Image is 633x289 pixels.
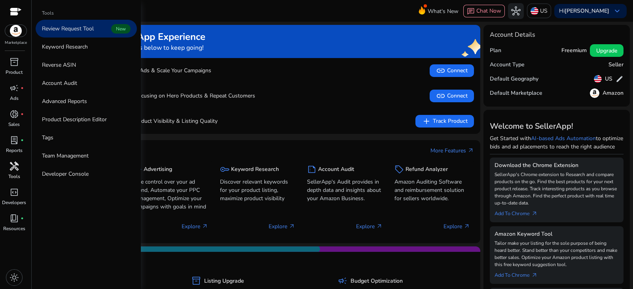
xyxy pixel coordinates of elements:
h5: Amazon [603,90,624,97]
a: Add To Chrome [495,206,544,218]
span: What's New [428,4,459,18]
button: hub [508,3,524,19]
span: light_mode [9,273,19,282]
span: campaign [338,276,347,285]
h5: Download the Chrome Extension [495,162,619,169]
span: arrow_outward [376,223,383,229]
span: arrow_outward [289,223,295,229]
p: Tailor make your listing for the sole purpose of being heard better. Stand better than your compe... [495,240,619,268]
img: us.svg [531,7,538,15]
p: Advanced Reports [42,97,87,105]
h5: Default Marketplace [490,90,542,97]
p: Sales [8,121,20,128]
h5: Default Geography [490,76,538,83]
p: Discover relevant keywords for your product listing, maximize product visibility [220,178,296,203]
p: Hi [559,8,609,14]
p: SellerApp's Audit provides in depth data and insights about your Amazon Business. [307,178,383,203]
button: chatChat Now [463,5,505,17]
p: Tools [42,9,54,17]
button: linkConnect [430,90,474,102]
h5: Listing Upgrade [204,278,244,285]
h4: Account Details [490,31,535,39]
p: Reports [6,147,23,154]
span: Connect [436,66,468,75]
p: Keyword Research [42,43,88,51]
p: Explore [443,222,470,231]
p: Get Started with to optimize bids and ad placements to reach the right audience [490,134,624,151]
span: arrow_outward [531,210,538,217]
h5: Account Audit [318,166,354,173]
p: Tags [42,133,53,142]
h5: Amazon Keyword Tool [495,231,619,238]
span: arrow_outward [468,147,474,154]
a: AI-based Ads Automation [531,135,596,142]
p: Amazon Auditing Software and reimbursement solution for sellers worldwide. [394,178,470,203]
span: chat [467,8,475,15]
h5: Seller [608,62,624,68]
img: amazon.svg [5,25,27,37]
p: Review Request Tool [42,24,94,33]
button: addTrack Product [415,115,474,128]
p: Product [6,69,23,76]
span: inventory_2 [191,276,201,285]
p: Resources [3,225,25,232]
p: Boost Sales by Focusing on Hero Products & Repeat Customers [55,92,255,100]
a: More Featuresarrow_outward [430,146,474,155]
b: [PERSON_NAME] [565,7,609,15]
p: Ads [10,95,19,102]
p: Take control over your ad spend, Automate your PPC Management, Optimize your campaigns with goals... [133,178,208,211]
span: fiber_manual_record [21,86,24,90]
span: campaign [9,83,19,93]
span: Connect [436,91,468,101]
h5: Budget Optimization [351,278,403,285]
span: inventory_2 [9,57,19,67]
span: book_4 [9,214,19,223]
h3: Welcome to SellerApp! [490,122,624,131]
h5: Plan [490,47,501,54]
p: Team Management [42,152,89,160]
span: code_blocks [9,188,19,197]
span: arrow_outward [464,223,470,229]
span: fiber_manual_record [21,139,24,142]
span: fiber_manual_record [21,217,24,220]
p: SellerApp's Chrome extension to Research and compare products on the go. Find the best products f... [495,171,619,206]
p: Explore [269,222,295,231]
p: Explore [356,222,383,231]
span: summarize [307,165,316,174]
span: hub [511,6,521,16]
span: keyboard_arrow_down [612,6,622,16]
h5: US [605,76,612,83]
span: sell [394,165,404,174]
h5: Refund Analyzer [406,166,448,173]
img: us.svg [594,75,602,83]
img: amazon.svg [590,88,599,98]
span: arrow_outward [531,272,538,278]
span: Chat Now [476,7,501,15]
button: linkConnect [430,64,474,77]
h5: Freemium [561,47,587,54]
p: Tools [8,173,20,180]
a: Add To Chrome [495,268,544,279]
p: Reverse ASIN [42,61,76,69]
p: Developers [2,199,26,206]
h5: Keyword Research [231,166,279,173]
button: Upgrade [590,44,624,57]
p: Marketplace [5,40,27,46]
span: add [422,116,431,126]
span: handyman [9,161,19,171]
h5: Account Type [490,62,525,68]
span: fiber_manual_record [21,113,24,116]
span: arrow_outward [202,223,208,229]
span: Upgrade [596,47,617,55]
span: donut_small [9,109,19,119]
span: New [111,24,131,34]
span: link [436,66,445,75]
p: Developer Console [42,170,89,178]
p: Account Audit [42,79,77,87]
span: Track Product [422,116,468,126]
span: edit [616,75,624,83]
p: Product Description Editor [42,115,107,124]
h5: Advertising [144,166,172,173]
span: key [220,165,229,174]
span: lab_profile [9,135,19,145]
